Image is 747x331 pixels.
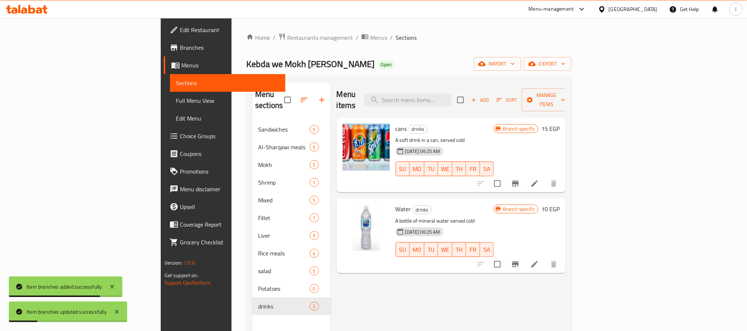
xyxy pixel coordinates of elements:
[545,175,563,192] button: delete
[246,56,375,72] span: Kebda we Mokh [PERSON_NAME]
[310,179,319,186] span: 1
[441,164,449,174] span: WE
[427,164,435,174] span: TU
[310,266,319,275] div: items
[337,89,356,111] h2: Menu items
[164,180,285,198] a: Menu disclaimer
[530,179,539,188] a: Edit menu item
[396,123,407,134] span: cans
[181,61,279,70] span: Menus
[310,231,319,240] div: items
[280,92,295,108] span: Select all sections
[180,220,279,229] span: Coverage Report
[310,268,319,275] span: 5
[500,206,538,213] span: Branch specific
[343,204,390,251] img: Water
[528,91,565,109] span: Manage items
[466,161,480,176] button: FR
[176,96,279,105] span: Full Menu View
[541,204,560,214] h6: 10 EGP
[164,233,285,251] a: Grocery Checklist
[470,96,490,104] span: Add
[258,249,309,258] span: Rice meals
[164,39,285,56] a: Branches
[468,94,492,106] span: Add item
[164,127,285,145] a: Choice Groups
[310,250,319,257] span: 4
[438,161,452,176] button: WE
[424,161,438,176] button: TU
[164,278,211,288] a: Support.OpsPlatform
[310,285,319,292] span: 0
[507,175,524,192] button: Branch-specific-item
[310,249,319,258] div: items
[424,242,438,257] button: TU
[164,56,285,74] a: Menus
[452,161,466,176] button: TH
[438,242,452,257] button: WE
[258,160,309,169] div: Mokh
[310,302,319,311] div: items
[530,59,566,69] span: export
[480,242,494,257] button: SA
[343,123,390,171] img: cans
[27,283,102,291] div: Item branches added successfully
[252,121,331,138] div: Sandwiches5
[180,149,279,158] span: Coupons
[468,94,492,106] button: Add
[378,60,395,69] div: Open
[258,302,309,311] div: drinks
[495,94,519,106] button: Sort
[413,206,431,214] span: drinks
[390,33,393,42] li: /
[378,62,395,68] span: Open
[258,178,309,187] span: Shrimp
[258,284,309,293] span: Potatoes
[310,160,319,169] div: items
[469,244,477,255] span: FR
[176,79,279,87] span: Sections
[529,5,574,14] div: Menu-management
[453,92,468,108] span: Select section
[399,164,407,174] span: SU
[258,196,309,205] div: Mixed
[441,244,449,255] span: WE
[252,297,331,315] div: drinks2
[483,244,491,255] span: SA
[287,33,353,42] span: Restaurants management
[541,123,560,134] h6: 15 EGP
[310,232,319,239] span: 5
[180,25,279,34] span: Edit Restaurant
[409,125,427,133] span: drinks
[410,161,424,176] button: MO
[164,21,285,39] a: Edit Restaurant
[545,255,563,273] button: delete
[164,163,285,180] a: Promotions
[455,244,463,255] span: TH
[310,178,319,187] div: items
[184,258,195,268] span: 1.0.0
[310,213,319,222] div: items
[409,125,428,134] div: drinks
[170,74,285,92] a: Sections
[455,164,463,174] span: TH
[492,94,522,106] span: Sort items
[310,284,319,293] div: items
[399,244,407,255] span: SU
[252,156,331,174] div: Mokh5
[164,258,183,268] span: Version:
[500,125,538,132] span: Branch specific
[483,164,491,174] span: SA
[402,229,443,236] span: [DATE] 06:25 AM
[164,145,285,163] a: Coupons
[452,242,466,257] button: TH
[180,185,279,194] span: Menu disclaimer
[402,148,443,155] span: [DATE] 06:25 AM
[310,125,319,134] div: items
[180,202,279,211] span: Upsell
[176,114,279,123] span: Edit Menu
[480,59,515,69] span: import
[27,308,107,316] div: Item branches updated successfully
